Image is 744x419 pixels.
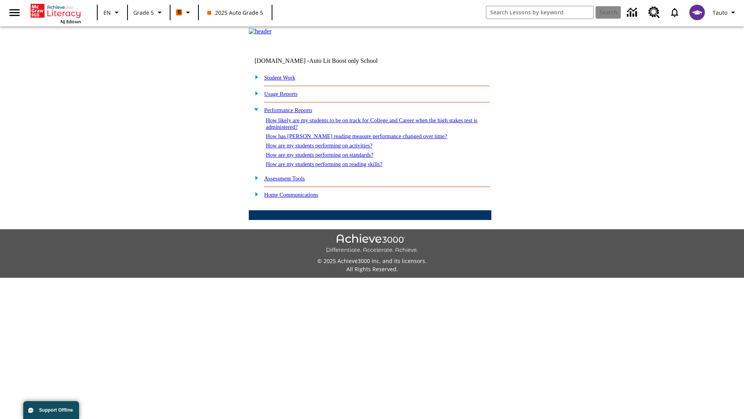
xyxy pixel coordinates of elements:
a: Assessment Tools [264,175,305,182]
img: Achieve3000 Differentiate Accelerate Achieve [326,234,418,254]
a: Home Communications [264,192,319,198]
div: Home [31,2,81,24]
img: plus.gif [251,190,259,197]
img: minus.gif [251,106,259,113]
img: avatar image [689,5,705,20]
a: How are my students performing on reading skills? [266,161,382,167]
span: 2025 Auto Grade 5 [207,9,263,17]
span: EN [103,9,111,17]
button: Support Offline [23,401,79,419]
img: plus.gif [251,90,259,97]
a: How likely are my students to be on track for College and Career when the high stakes test is adm... [266,117,477,130]
button: Language: EN, Select a language [100,5,125,19]
button: Open side menu [3,1,26,24]
a: Usage Reports [264,91,298,97]
input: search field [486,6,593,19]
a: Notifications [665,2,685,23]
nobr: Auto Lit Boost only School [309,57,378,64]
a: Performance Reports [264,107,312,113]
img: plus.gif [251,174,259,181]
span: B [177,7,181,17]
span: Support Offline [39,407,73,413]
img: plus.gif [251,73,259,80]
span: Tauto [713,9,727,17]
button: Grade: Grade 5, Select a grade [130,5,167,19]
a: Resource Center, Will open in new tab [644,2,665,23]
button: Profile/Settings [710,5,741,19]
a: Student Work [264,74,295,81]
a: How are my students performing on standards? [266,152,374,158]
button: Select a new avatar [685,2,710,23]
span: NJ Edition [60,19,81,24]
td: [DOMAIN_NAME] - [255,57,397,64]
a: Data Center [622,2,644,23]
span: Grade 5 [133,9,154,17]
img: header [249,28,272,35]
a: How are my students performing on activities? [266,142,372,149]
button: Boost Class color is orange. Change class color [173,5,196,19]
a: How has [PERSON_NAME] reading measure performance changed over time? [266,133,447,139]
